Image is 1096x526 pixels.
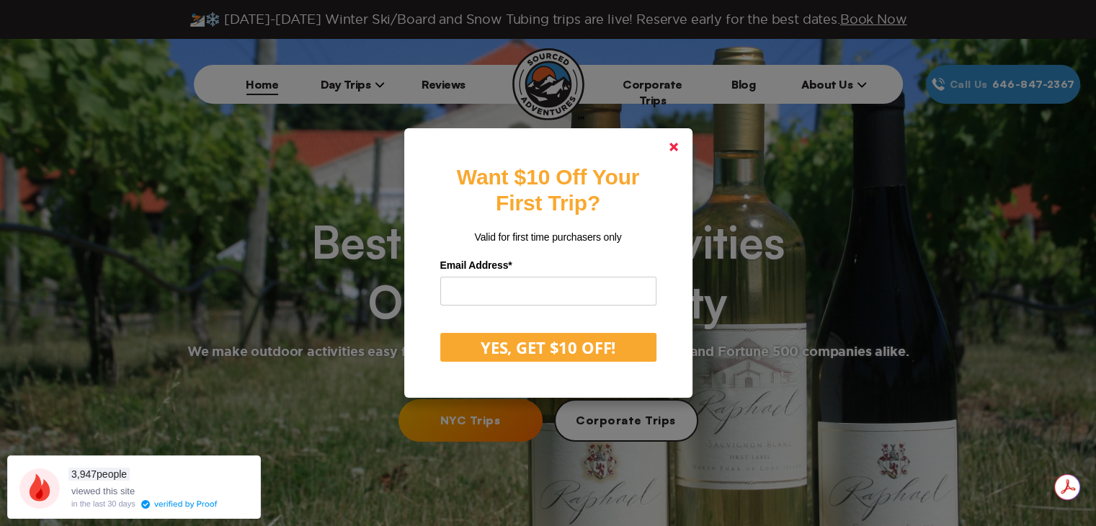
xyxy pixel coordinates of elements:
span: Valid for first time purchasers only [474,231,621,243]
div: in the last 30 days [71,500,135,508]
button: YES, GET $10 OFF! [440,333,656,362]
span: 3,947 [71,468,97,480]
span: Required [508,259,512,271]
a: Close [656,130,691,164]
label: Email Address [440,254,656,277]
strong: Want $10 Off Your First Trip? [457,165,639,215]
span: people [68,468,130,481]
span: viewed this site [71,486,135,496]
